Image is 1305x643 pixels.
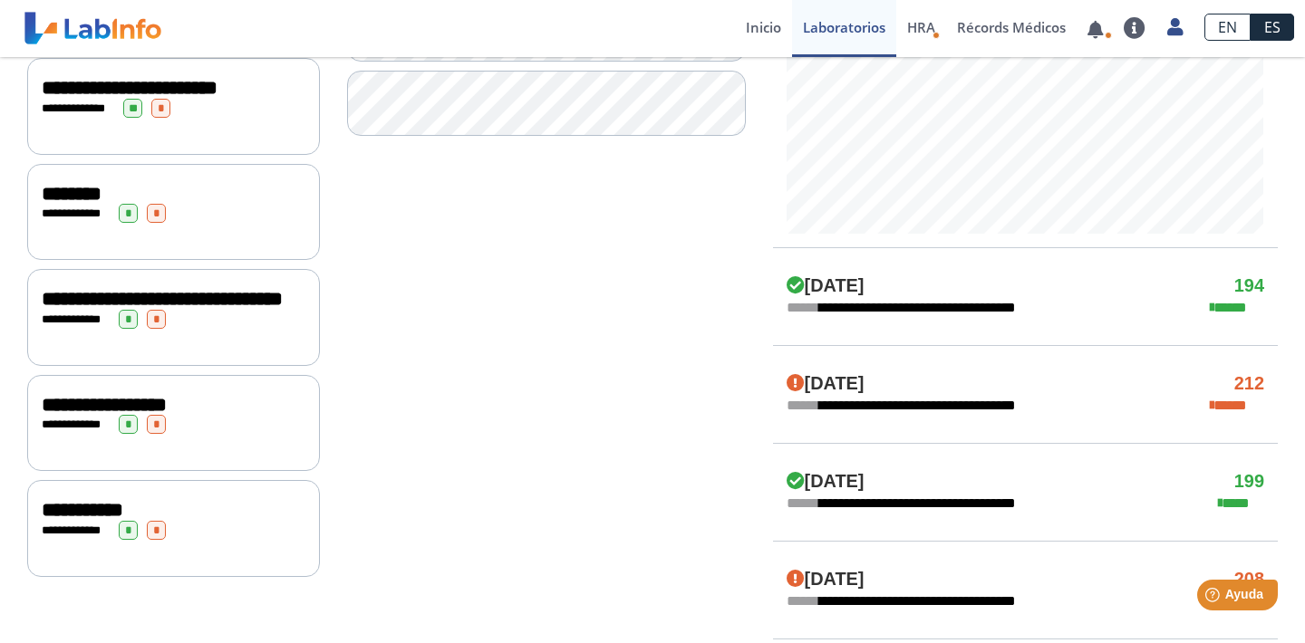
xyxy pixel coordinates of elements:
h4: [DATE] [787,471,865,493]
h4: 194 [1234,275,1264,297]
span: HRA [907,18,935,36]
h4: 212 [1234,373,1264,395]
iframe: Help widget launcher [1144,572,1285,623]
h4: 199 [1234,471,1264,493]
h4: 208 [1234,569,1264,590]
a: EN [1204,14,1251,41]
h4: [DATE] [787,275,865,297]
h4: [DATE] [787,373,865,395]
a: ES [1251,14,1294,41]
h4: [DATE] [787,569,865,590]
